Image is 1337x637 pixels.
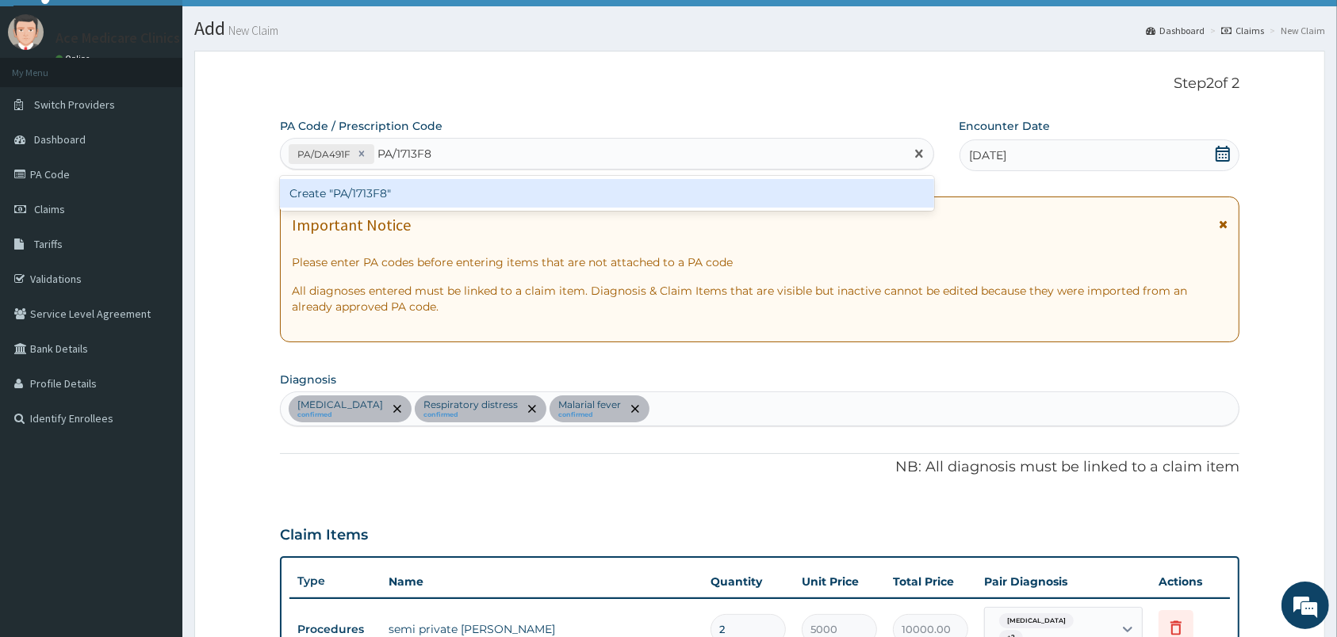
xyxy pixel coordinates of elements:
th: Total Price [885,566,976,597]
div: PA/DA491F [293,145,353,163]
span: remove selection option [628,402,642,416]
a: Dashboard [1146,24,1205,37]
th: Quantity [703,566,794,597]
h1: Add [194,18,1325,39]
th: Actions [1151,566,1230,597]
span: Dashboard [34,132,86,147]
div: Chat with us now [82,89,266,109]
div: Minimize live chat window [260,8,298,46]
th: Type [289,566,381,596]
span: remove selection option [390,402,404,416]
span: Tariffs [34,237,63,251]
label: PA Code / Prescription Code [280,118,442,134]
th: Pair Diagnosis [976,566,1151,597]
div: Create "PA/1713F8" [280,179,934,208]
span: Claims [34,202,65,216]
span: We're online! [92,200,219,360]
p: NB: All diagnosis must be linked to a claim item [280,457,1239,478]
span: [DATE] [970,147,1007,163]
h1: Important Notice [292,216,411,234]
p: Ace Medicare Clinics [56,31,180,45]
textarea: Type your message and hit 'Enter' [8,433,302,488]
a: Online [56,53,94,64]
small: confirmed [423,411,518,419]
a: Claims [1221,24,1264,37]
img: User Image [8,14,44,50]
span: remove selection option [525,402,539,416]
label: Diagnosis [280,372,336,387]
p: Malarial fever [558,399,621,411]
small: confirmed [297,411,383,419]
p: Please enter PA codes before entering items that are not attached to a PA code [292,254,1228,270]
span: Switch Providers [34,97,115,112]
li: New Claim [1266,24,1325,37]
p: [MEDICAL_DATA] [297,399,383,411]
img: d_794563401_company_1708531726252_794563401 [29,79,64,119]
p: Step 2 of 2 [280,75,1239,93]
small: confirmed [558,411,621,419]
small: New Claim [225,25,278,36]
th: Unit Price [794,566,885,597]
th: Name [381,566,703,597]
p: All diagnoses entered must be linked to a claim item. Diagnosis & Claim Items that are visible bu... [292,283,1228,315]
h3: Claim Items [280,527,368,544]
span: [MEDICAL_DATA] [999,613,1074,629]
label: Encounter Date [960,118,1051,134]
p: Respiratory distress [423,399,518,411]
